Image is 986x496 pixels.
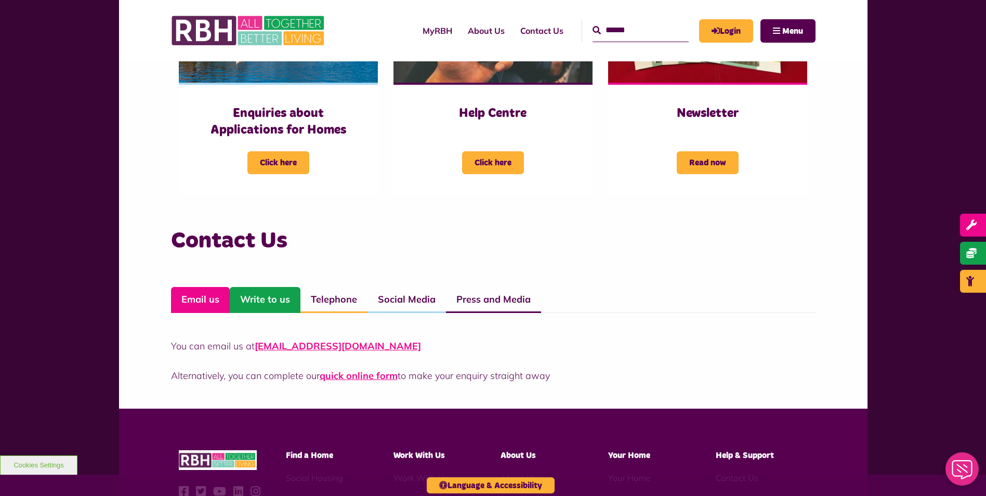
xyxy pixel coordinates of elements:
img: RBH [179,450,257,471]
h3: Newsletter [629,106,786,122]
a: MyRBH [699,19,753,43]
img: RBH [171,10,327,51]
span: Read now [677,151,739,174]
h3: Enquiries about Applications for Homes [200,106,357,138]
iframe: Netcall Web Assistant for live chat [939,449,986,496]
a: Contact Us [716,473,758,483]
a: Your Home [608,473,650,483]
a: About Us [501,473,537,483]
button: Navigation [760,19,816,43]
p: You can email us at [171,339,816,353]
a: Write to us [230,287,300,313]
input: Search [593,19,689,42]
span: Click here [462,151,524,174]
span: Your Home [608,451,650,460]
span: Click here [247,151,309,174]
a: [EMAIL_ADDRESS][DOMAIN_NAME] [255,340,421,352]
a: Work With Us [393,473,448,483]
a: Social Housing - open in a new tab [286,473,343,483]
a: Email us [171,287,230,313]
a: MyRBH [415,17,460,45]
span: Menu [782,27,803,35]
h3: Contact Us [171,226,816,256]
a: quick online form [320,370,398,382]
a: About Us [460,17,512,45]
p: Alternatively, you can complete our to make your enquiry straight away [171,369,816,383]
span: Work With Us [393,451,445,460]
a: Press and Media [446,287,541,313]
a: Contact Us [512,17,571,45]
button: Language & Accessibility [427,477,555,493]
span: Find a Home [286,451,333,460]
span: About Us [501,451,536,460]
h3: Help Centre [414,106,572,122]
span: Help & Support [716,451,774,460]
a: Telephone [300,287,367,313]
a: Social Media [367,287,446,313]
